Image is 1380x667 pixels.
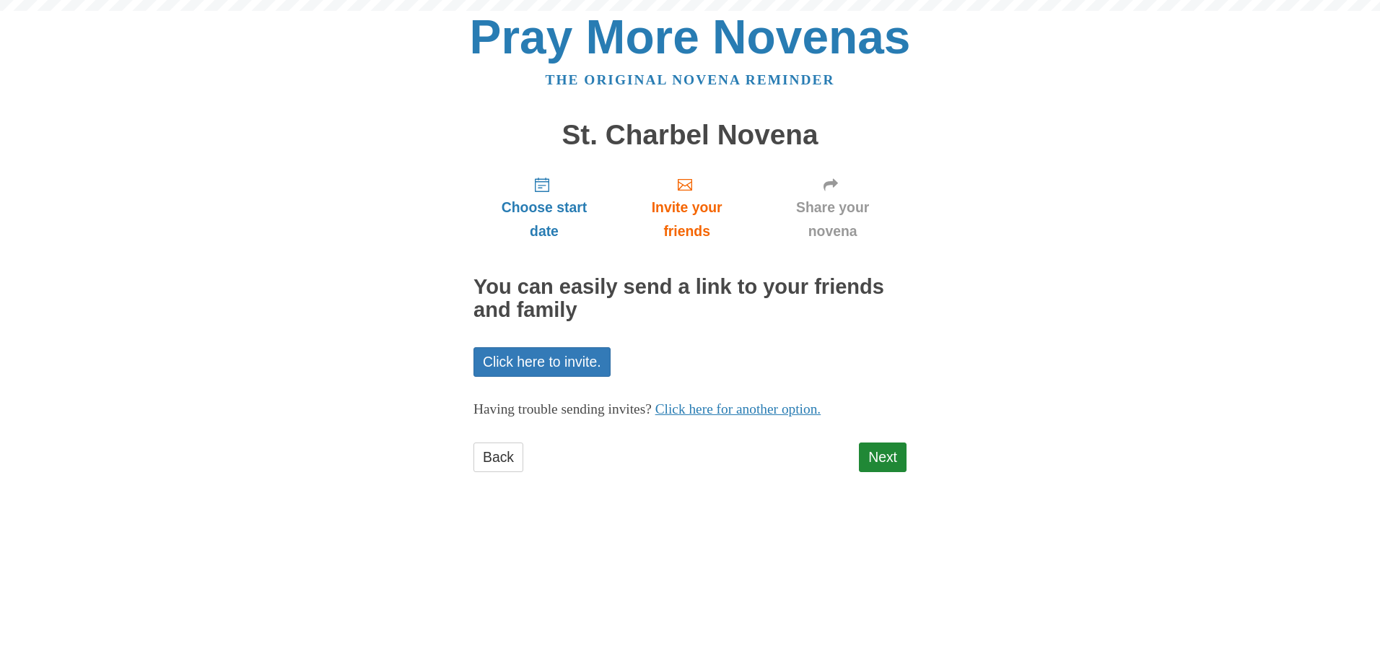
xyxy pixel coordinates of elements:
[473,443,523,472] a: Back
[546,72,835,87] a: The original novena reminder
[473,276,907,322] h2: You can easily send a link to your friends and family
[473,120,907,151] h1: St. Charbel Novena
[773,196,892,243] span: Share your novena
[473,347,611,377] a: Click here to invite.
[488,196,601,243] span: Choose start date
[473,165,615,250] a: Choose start date
[629,196,744,243] span: Invite your friends
[615,165,759,250] a: Invite your friends
[470,10,911,64] a: Pray More Novenas
[655,401,821,417] a: Click here for another option.
[473,401,652,417] span: Having trouble sending invites?
[759,165,907,250] a: Share your novena
[859,443,907,472] a: Next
